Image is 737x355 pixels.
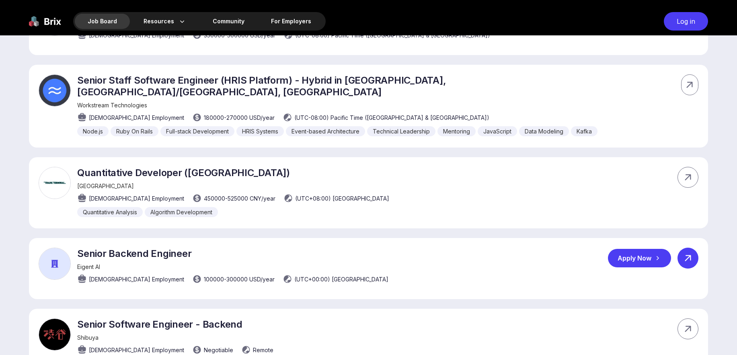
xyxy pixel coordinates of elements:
span: Eigent AI [77,263,100,270]
a: For Employers [258,14,324,29]
div: Technical Leadership [367,126,435,136]
p: Senior Backend Engineer [77,248,388,259]
span: Remote [253,346,273,354]
span: Workstream Technologies [77,102,147,109]
p: Senior Software Engineer - Backend [77,318,273,330]
div: HRIS Systems [236,126,284,136]
span: Shibuya [77,334,99,341]
span: 100000 - 300000 USD /year [204,275,275,283]
p: Senior Staff Software Engineer (HRIS Platform) - Hybrid in [GEOGRAPHIC_DATA], [GEOGRAPHIC_DATA]/[... [77,74,624,98]
span: [DEMOGRAPHIC_DATA] Employment [89,275,184,283]
a: Log in [660,12,708,31]
span: (UTC-08:00) Pacific Time ([GEOGRAPHIC_DATA] & [GEOGRAPHIC_DATA]) [294,113,489,122]
span: 180000 - 270000 USD /year [204,113,275,122]
div: Mentoring [437,126,476,136]
div: Ruby On Rails [111,126,158,136]
div: Data Modeling [519,126,569,136]
div: Log in [664,12,708,31]
span: [GEOGRAPHIC_DATA] [77,183,134,189]
span: [DEMOGRAPHIC_DATA] Employment [89,346,184,354]
div: Resources [131,14,199,29]
p: Quantitative Developer ([GEOGRAPHIC_DATA]) [77,167,389,179]
span: Negotiable [204,346,233,354]
div: Kafka [571,126,597,136]
div: Full-stack Development [160,126,234,136]
div: Algorithm Development [145,207,218,217]
span: [DEMOGRAPHIC_DATA] Employment [89,194,184,203]
span: (UTC+08:00) [GEOGRAPHIC_DATA] [295,194,389,203]
div: Apply Now [608,249,671,267]
div: Event-based Architecture [286,126,365,136]
a: Community [200,14,257,29]
div: Node.js [77,126,109,136]
span: 450000 - 525000 CNY /year [204,194,275,203]
span: [DEMOGRAPHIC_DATA] Employment [89,113,184,122]
span: (UTC+00:00) [GEOGRAPHIC_DATA] [294,275,388,283]
div: JavaScript [478,126,517,136]
div: Quantitative Analysis [77,207,143,217]
a: Apply Now [608,249,677,267]
div: Job Board [75,14,130,29]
